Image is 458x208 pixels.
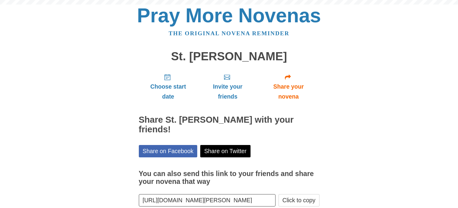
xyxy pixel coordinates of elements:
h1: St. [PERSON_NAME] [139,50,319,63]
a: Share on Twitter [200,145,251,157]
h3: You can also send this link to your friends and share your novena that way [139,170,319,185]
a: Choose start date [139,69,198,105]
h2: Share St. [PERSON_NAME] with your friends! [139,115,319,134]
span: Share your novena [264,82,313,102]
span: Choose start date [145,82,192,102]
a: Invite your friends [198,69,257,105]
a: Pray More Novenas [137,4,321,27]
span: Invite your friends [204,82,251,102]
a: The original novena reminder [169,30,289,36]
a: Share your novena [258,69,319,105]
button: Click to copy [279,194,319,206]
a: Share on Facebook [139,145,198,157]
